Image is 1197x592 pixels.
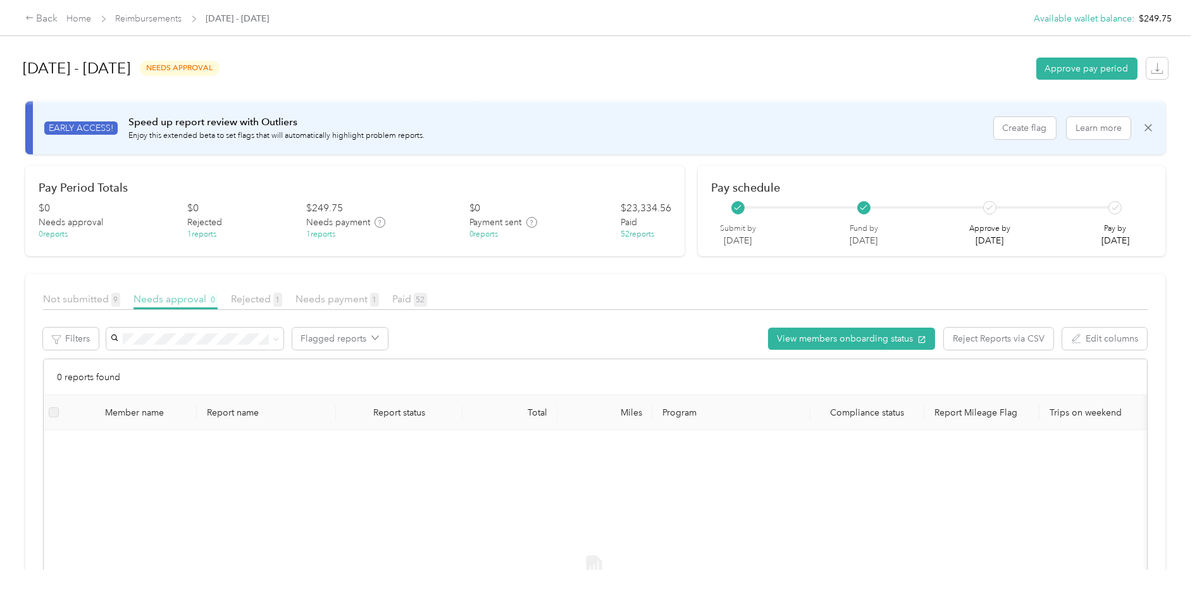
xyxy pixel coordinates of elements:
span: Needs payment [295,293,379,305]
span: Rejected [231,293,282,305]
th: Report name [197,395,336,430]
button: View members onboarding status [768,328,935,350]
div: Total [473,407,547,418]
span: [DATE] - [DATE] [206,12,270,25]
span: Needs approval [39,216,103,229]
div: Back [25,11,58,27]
h2: Pay Period Totals [39,181,671,194]
div: 52 reports [621,229,654,240]
div: 0 reports [469,229,499,240]
p: [DATE] [1101,234,1129,247]
div: $ 0 [39,201,50,216]
span: Needs payment [306,216,370,229]
th: Program [652,395,810,430]
span: Report status [346,407,452,418]
button: Create flag [994,117,1056,139]
p: Fund by [850,223,878,235]
a: Home [67,13,92,24]
p: [DATE] [850,234,878,247]
span: Rejected [187,216,222,229]
div: Member name [105,407,187,418]
span: Payment sent [469,216,522,229]
p: Trips on weekend [1050,407,1144,418]
div: $ 0 [187,201,199,216]
span: Paid [392,293,427,305]
p: Submit by [720,223,756,235]
button: Flagged reports [292,328,388,350]
span: Not submitted [43,293,120,305]
span: Paid [621,216,637,229]
th: Member name [64,395,197,430]
span: Compliance status [821,407,914,418]
button: Approve pay period [1036,58,1138,80]
span: : [1132,12,1134,25]
button: Edit columns [1062,328,1147,350]
p: Enjoy this extended beta to set flags that will automatically highlight problem reports. [128,130,425,142]
p: Report Mileage Flag [934,407,1029,418]
span: 52 [414,293,427,307]
span: $249.75 [1139,12,1172,25]
div: $ 249.75 [306,201,343,216]
button: Learn more [1067,117,1131,139]
iframe: Everlance-gr Chat Button Frame [1126,521,1197,592]
h1: [DATE] - [DATE] [23,53,131,83]
div: 0 reports found [44,359,1147,395]
div: Miles [567,407,642,418]
p: Speed up report review with Outliers [128,114,425,130]
span: EARLY ACCESS! [44,121,118,135]
p: Approve by [969,223,1010,235]
p: [DATE] [720,234,756,247]
span: 1 [273,293,282,307]
span: 1 [370,293,379,307]
div: 1 reports [187,229,216,240]
button: Available wallet balance [1034,12,1132,25]
button: Reject Reports via CSV [944,328,1053,350]
a: Reimbursements [116,13,182,24]
p: Pay by [1101,223,1129,235]
span: 0 [209,293,218,307]
p: [DATE] [969,234,1010,247]
h2: Pay schedule [711,181,1152,194]
span: needs approval [140,61,220,75]
div: 1 reports [306,229,335,240]
span: 9 [111,293,120,307]
div: $ 23,334.56 [621,201,671,216]
div: 0 reports [39,229,68,240]
div: $ 0 [469,201,481,216]
button: Filters [43,328,99,350]
span: Needs approval [133,293,218,305]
